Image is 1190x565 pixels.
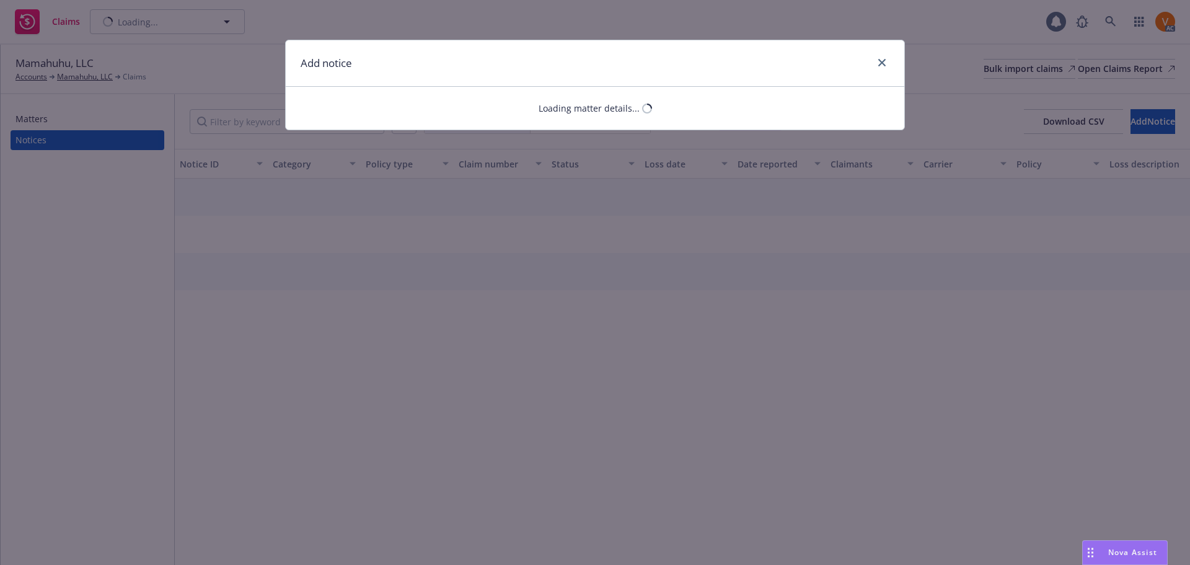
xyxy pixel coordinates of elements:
[1082,540,1168,565] button: Nova Assist
[1083,541,1098,564] div: Drag to move
[1108,547,1157,558] span: Nova Assist
[301,55,352,71] h1: Add notice
[875,55,889,70] a: close
[539,102,640,115] div: Loading matter details...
